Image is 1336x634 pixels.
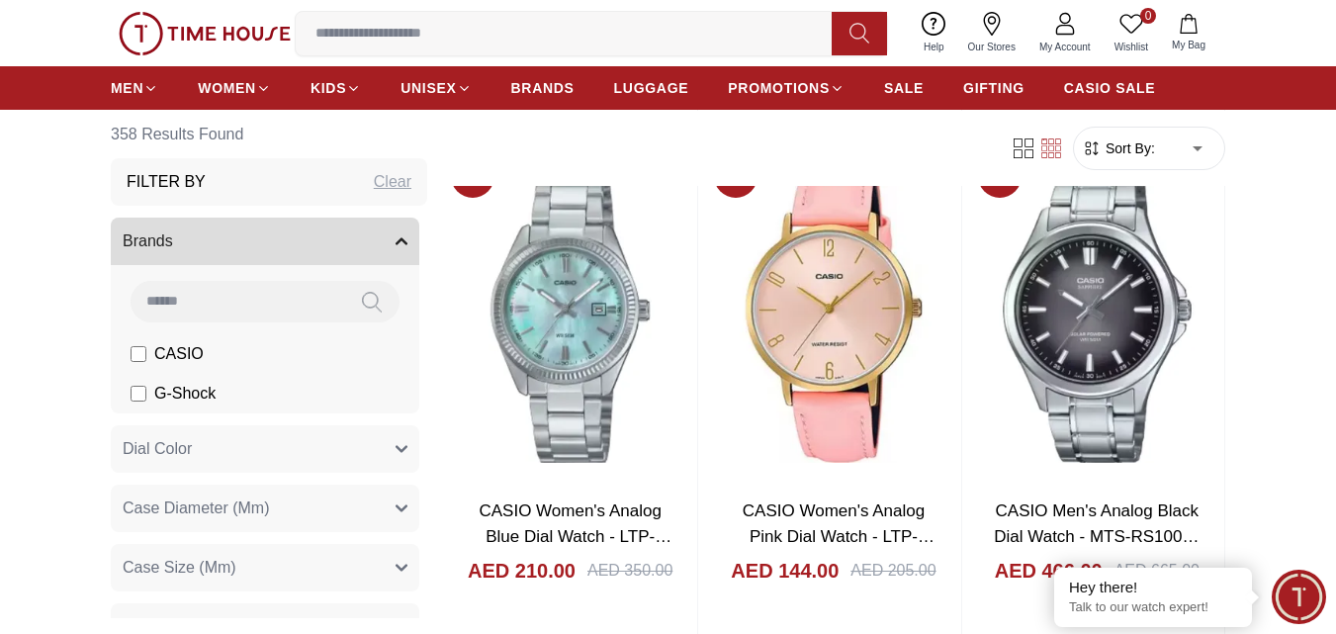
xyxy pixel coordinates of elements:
[111,218,419,265] button: Brands
[111,78,143,98] span: MEN
[111,425,419,473] button: Dial Color
[963,70,1024,106] a: GIFTING
[123,556,236,580] span: Case Size (Mm)
[614,78,689,98] span: LUGGAGE
[963,78,1024,98] span: GIFTING
[1069,578,1237,597] div: Hey there!
[111,70,158,106] a: MEN
[479,501,671,571] a: CASIO Women's Analog Blue Dial Watch - LTP-1302DS-2AVDF
[1064,70,1156,106] a: CASIO SALE
[884,70,924,106] a: SALE
[995,557,1103,585] h4: AED 466.00
[912,8,956,58] a: Help
[994,501,1200,571] a: CASIO Men's Analog Black Dial Watch - MTS-RS100D-1AVDF
[884,78,924,98] span: SALE
[1069,599,1237,616] p: Talk to our watch expert!
[123,229,173,253] span: Brands
[743,501,935,571] a: CASIO Women's Analog Pink Dial Watch - LTP-VT01GL-4BUDF
[916,40,952,54] span: Help
[111,485,419,532] button: Case Diameter (Mm)
[198,70,271,106] a: WOMEN
[401,78,456,98] span: UNISEX
[131,346,146,362] input: CASIO
[111,111,427,158] h6: 358 Results Found
[131,386,146,402] input: G-Shock
[587,559,672,583] div: AED 350.00
[731,557,839,585] h4: AED 144.00
[374,170,411,194] div: Clear
[970,146,1224,483] img: CASIO Men's Analog Black Dial Watch - MTS-RS100D-1AVDF
[311,70,361,106] a: KIDS
[956,8,1027,58] a: Our Stores
[1064,78,1156,98] span: CASIO SALE
[728,70,845,106] a: PROMOTIONS
[119,12,291,55] img: ...
[1082,138,1155,158] button: Sort By:
[468,557,576,585] h4: AED 210.00
[311,78,346,98] span: KIDS
[1272,570,1326,624] div: Chat Widget
[111,544,419,591] button: Case Size (Mm)
[511,78,575,98] span: BRANDS
[1160,10,1217,56] button: My Bag
[1031,40,1099,54] span: My Account
[1103,8,1160,58] a: 0Wishlist
[127,170,206,194] h3: Filter By
[1140,8,1156,24] span: 0
[154,342,204,366] span: CASIO
[198,78,256,98] span: WOMEN
[123,437,192,461] span: Dial Color
[1114,559,1200,583] div: AED 665.00
[960,40,1024,54] span: Our Stores
[706,146,960,483] img: CASIO Women's Analog Pink Dial Watch - LTP-VT01GL-4BUDF
[443,146,697,483] img: CASIO Women's Analog Blue Dial Watch - LTP-1302DS-2AVDF
[728,78,830,98] span: PROMOTIONS
[123,497,269,520] span: Case Diameter (Mm)
[1164,38,1213,52] span: My Bag
[1102,138,1155,158] span: Sort By:
[614,70,689,106] a: LUGGAGE
[511,70,575,106] a: BRANDS
[1107,40,1156,54] span: Wishlist
[154,382,216,406] span: G-Shock
[401,70,471,106] a: UNISEX
[850,559,935,583] div: AED 205.00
